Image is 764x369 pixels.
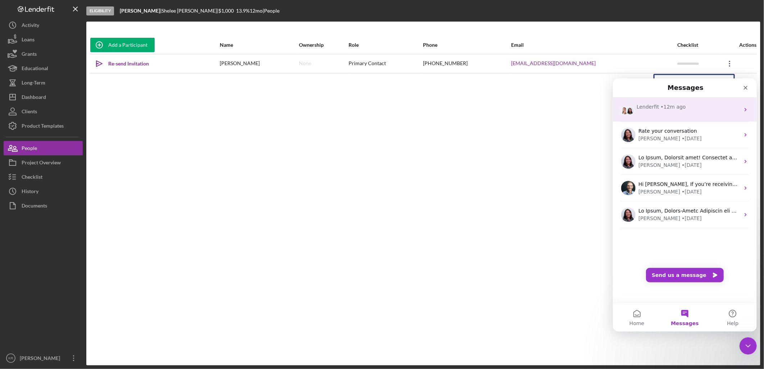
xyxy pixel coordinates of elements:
[4,155,83,170] button: Project Overview
[22,90,46,106] div: Dashboard
[4,90,83,104] button: Dashboard
[108,56,149,71] div: Re-send Invitation
[22,170,42,186] div: Checklist
[90,56,156,71] button: Re-send Invitation
[22,119,64,135] div: Product Templates
[4,184,83,199] button: History
[22,155,61,172] div: Project Overview
[4,47,83,61] button: Grants
[263,8,279,14] div: | People
[220,42,298,48] div: Name
[4,119,83,133] button: Product Templates
[677,42,720,48] div: Checklist
[69,110,89,117] div: • [DATE]
[22,141,37,157] div: People
[22,76,45,92] div: Long-Term
[8,129,23,143] img: Profile image for Christina
[22,104,37,120] div: Clients
[22,18,39,34] div: Activity
[4,351,83,365] button: KR[PERSON_NAME]
[8,356,13,360] text: KR
[4,76,83,90] button: Long-Term
[48,224,96,253] button: Messages
[655,75,734,90] div: Edit
[721,42,756,48] div: Actions
[96,224,144,253] button: Help
[22,199,47,215] div: Documents
[120,8,162,14] div: |
[22,61,48,77] div: Educational
[69,136,89,144] div: • [DATE]
[4,199,83,213] button: Documents
[33,190,111,204] button: Send us a message
[120,8,160,14] b: [PERSON_NAME]
[162,8,218,14] div: Shelee [PERSON_NAME] |
[26,110,67,117] div: [PERSON_NAME]
[4,141,83,155] button: People
[4,104,83,119] button: Clients
[22,32,35,49] div: Loans
[114,242,126,247] span: Help
[86,6,114,15] div: Eligibility
[613,78,757,332] iframe: Intercom live chat
[18,351,65,367] div: [PERSON_NAME]
[4,18,83,32] button: Activity
[90,38,155,52] button: Add a Participant
[349,55,422,73] div: Primary Contact
[511,42,677,48] div: Email
[299,60,311,66] div: None
[4,61,83,76] button: Educational
[17,242,31,247] span: Home
[22,184,38,200] div: History
[58,242,86,247] span: Messages
[250,8,263,14] div: 12 mo
[4,170,83,184] button: Checklist
[349,42,422,48] div: Role
[218,8,234,14] span: $1,000
[108,38,147,52] div: Add a Participant
[740,337,757,355] iframe: Intercom live chat
[299,42,348,48] div: Ownership
[4,32,83,47] button: Loans
[22,47,37,63] div: Grants
[423,42,510,48] div: Phone
[26,136,67,144] div: [PERSON_NAME]
[423,55,510,73] div: [PHONE_NUMBER]
[220,55,298,73] div: [PERSON_NAME]
[511,60,596,66] a: [EMAIL_ADDRESS][DOMAIN_NAME]
[236,8,250,14] div: 13.9 %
